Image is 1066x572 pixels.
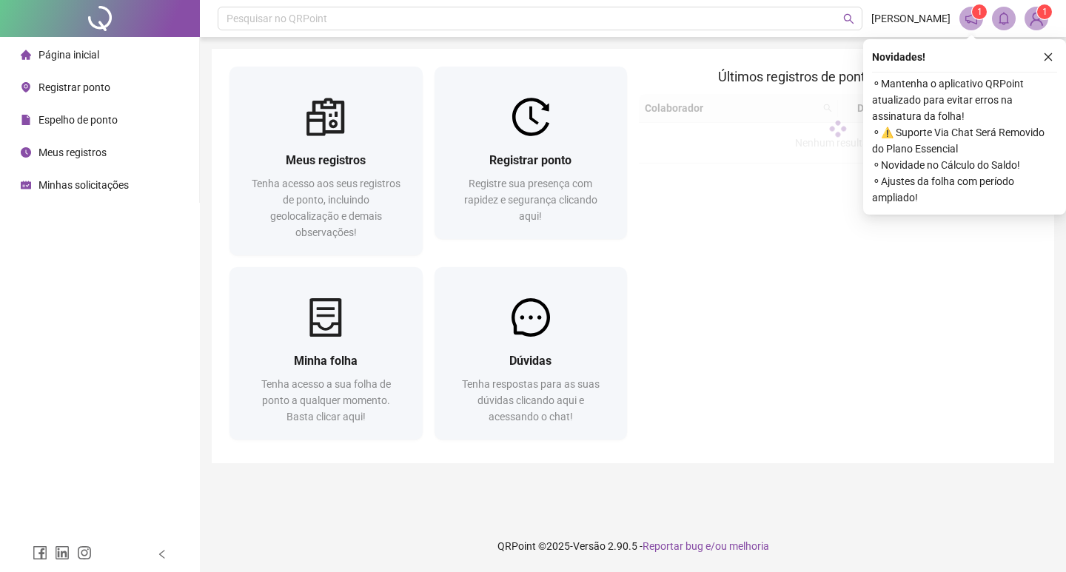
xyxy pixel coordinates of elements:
span: clock-circle [21,147,31,158]
span: notification [965,12,978,25]
span: Meus registros [286,153,366,167]
span: Página inicial [38,49,99,61]
span: Tenha respostas para as suas dúvidas clicando aqui e acessando o chat! [462,378,600,423]
span: ⚬ Mantenha o aplicativo QRPoint atualizado para evitar erros na assinatura da folha! [872,75,1057,124]
a: DúvidasTenha respostas para as suas dúvidas clicando aqui e acessando o chat! [435,267,628,440]
span: facebook [33,545,47,560]
span: left [157,549,167,559]
span: Registrar ponto [489,153,571,167]
span: ⚬ Novidade no Cálculo do Saldo! [872,157,1057,173]
span: bell [997,12,1010,25]
span: close [1043,52,1053,62]
span: Minha folha [294,354,358,368]
a: Minha folhaTenha acesso a sua folha de ponto a qualquer momento. Basta clicar aqui! [229,267,423,440]
span: Tenha acesso a sua folha de ponto a qualquer momento. Basta clicar aqui! [261,378,391,423]
span: instagram [77,545,92,560]
span: Minhas solicitações [38,179,129,191]
span: Versão [573,540,606,552]
span: 1 [1042,7,1047,17]
span: Registre sua presença com rapidez e segurança clicando aqui! [464,178,597,222]
span: schedule [21,180,31,190]
img: 89354 [1025,7,1047,30]
span: Tenha acesso aos seus registros de ponto, incluindo geolocalização e demais observações! [252,178,400,238]
footer: QRPoint © 2025 - 2.90.5 - [200,520,1066,572]
span: Últimos registros de ponto sincronizados [718,69,957,84]
span: Espelho de ponto [38,114,118,126]
span: environment [21,82,31,92]
span: linkedin [55,545,70,560]
span: 1 [977,7,982,17]
a: Meus registrosTenha acesso aos seus registros de ponto, incluindo geolocalização e demais observa... [229,67,423,255]
span: Registrar ponto [38,81,110,93]
span: Reportar bug e/ou melhoria [643,540,769,552]
sup: 1 [972,4,987,19]
span: Dúvidas [509,354,552,368]
span: ⚬ ⚠️ Suporte Via Chat Será Removido do Plano Essencial [872,124,1057,157]
span: Novidades ! [872,49,925,65]
span: search [843,13,854,24]
sup: Atualize o seu contato no menu Meus Dados [1037,4,1052,19]
span: Meus registros [38,147,107,158]
span: file [21,115,31,125]
span: [PERSON_NAME] [871,10,951,27]
span: ⚬ Ajustes da folha com período ampliado! [872,173,1057,206]
a: Registrar pontoRegistre sua presença com rapidez e segurança clicando aqui! [435,67,628,239]
span: home [21,50,31,60]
